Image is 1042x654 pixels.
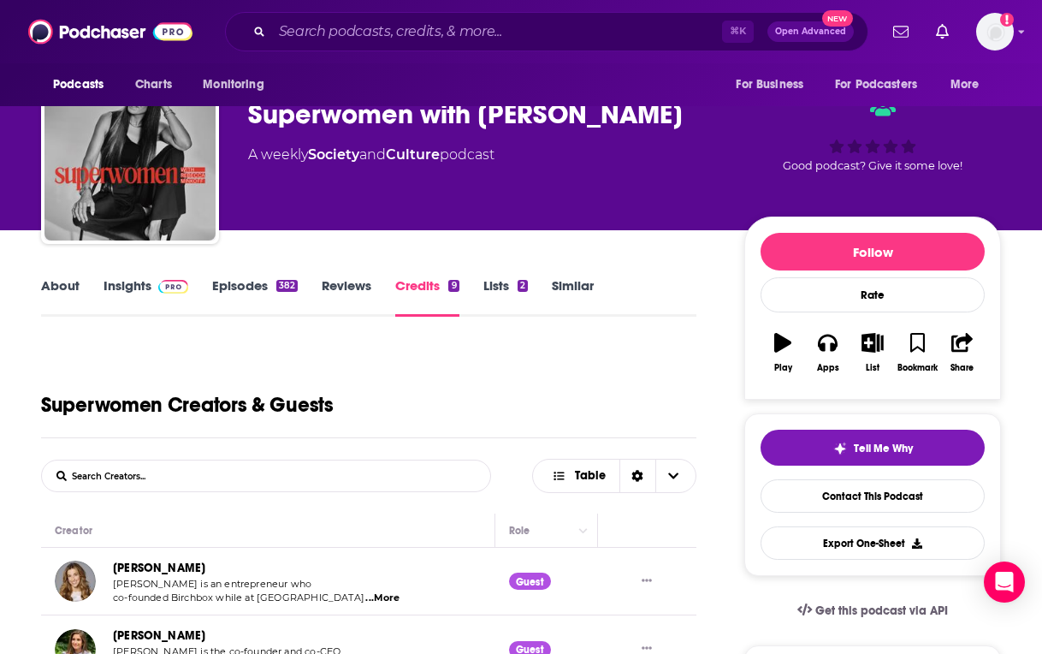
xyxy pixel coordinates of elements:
[850,322,895,383] button: List
[805,322,850,383] button: Apps
[365,592,400,605] span: ...More
[724,68,825,101] button: open menu
[866,363,879,373] div: List
[113,592,364,603] span: co-founded Birchbox while at [GEOGRAPHIC_DATA]
[113,628,205,643] a: [PERSON_NAME]
[976,13,1014,51] img: User Profile
[822,10,853,27] span: New
[44,69,216,241] img: Superwomen with Rebecca Minkoff
[761,233,985,271] button: Follow
[1000,13,1014,27] svg: Add a profile image
[276,280,298,292] div: 382
[203,73,263,97] span: Monitoring
[448,280,459,292] div: 9
[635,573,659,591] button: Show More Button
[761,479,985,513] a: Contact This Podcast
[950,73,980,97] span: More
[815,603,948,618] span: Get this podcast via API
[573,520,594,541] button: Column Actions
[976,13,1014,51] span: Logged in as desireeellecomm
[775,27,846,36] span: Open Advanced
[55,561,96,602] img: Katia Beauchamp
[938,68,1001,101] button: open menu
[940,322,985,383] button: Share
[532,459,696,493] button: Choose View
[308,146,359,163] a: Society
[225,12,868,51] div: Search podcasts, credits, & more...
[767,21,854,42] button: Open AdvancedNew
[619,460,655,492] div: Sort Direction
[191,68,286,101] button: open menu
[113,561,205,575] a: [PERSON_NAME]
[774,363,792,373] div: Play
[783,159,962,172] span: Good podcast? Give it some love!
[761,430,985,466] button: tell me why sparkleTell Me Why
[212,277,298,317] a: Episodes382
[833,442,847,455] img: tell me why sparkle
[135,73,172,97] span: Charts
[41,68,126,101] button: open menu
[28,15,192,48] img: Podchaser - Follow, Share and Rate Podcasts
[784,590,962,632] a: Get this podcast via API
[575,470,606,482] span: Table
[53,73,104,97] span: Podcasts
[744,81,1001,187] div: Good podcast? Give it some love!
[509,520,533,541] div: Role
[386,146,440,163] a: Culture
[509,573,551,590] div: Guest
[895,322,939,383] button: Bookmark
[824,68,942,101] button: open menu
[761,526,985,560] button: Export One-Sheet
[552,277,594,317] a: Similar
[886,17,915,46] a: Show notifications dropdown
[976,13,1014,51] button: Show profile menu
[817,363,839,373] div: Apps
[897,363,938,373] div: Bookmark
[55,520,92,541] div: Creator
[854,442,913,455] span: Tell Me Why
[113,578,311,590] span: [PERSON_NAME] is an entrepreneur who
[929,17,956,46] a: Show notifications dropdown
[41,392,334,418] h1: Superwomen Creators & Guests
[395,277,459,317] a: Credits9
[124,68,182,101] a: Charts
[272,18,722,45] input: Search podcasts, credits, & more...
[41,277,80,317] a: About
[104,277,188,317] a: InsightsPodchaser Pro
[761,322,805,383] button: Play
[736,73,803,97] span: For Business
[761,277,985,312] div: Rate
[158,280,188,294] img: Podchaser Pro
[359,146,386,163] span: and
[835,73,917,97] span: For Podcasters
[984,562,1025,603] div: Open Intercom Messenger
[950,363,974,373] div: Share
[248,145,494,165] div: A weekly podcast
[483,277,528,317] a: Lists2
[518,280,528,292] div: 2
[322,277,371,317] a: Reviews
[722,21,754,43] span: ⌘ K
